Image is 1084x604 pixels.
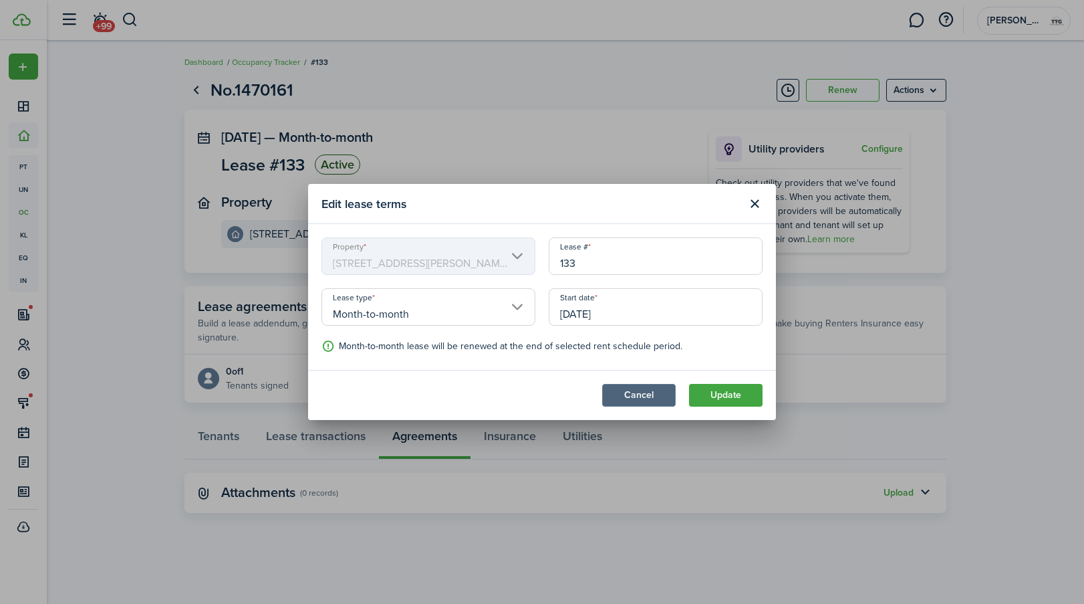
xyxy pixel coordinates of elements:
[743,193,766,215] button: Close modal
[689,384,763,407] button: Update
[602,384,676,407] button: Cancel
[321,191,740,217] modal-title: Edit lease terms
[321,339,763,353] p: Month-to-month lease will be renewed at the end of selected rent schedule period.
[549,288,763,326] input: mm/dd/yyyy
